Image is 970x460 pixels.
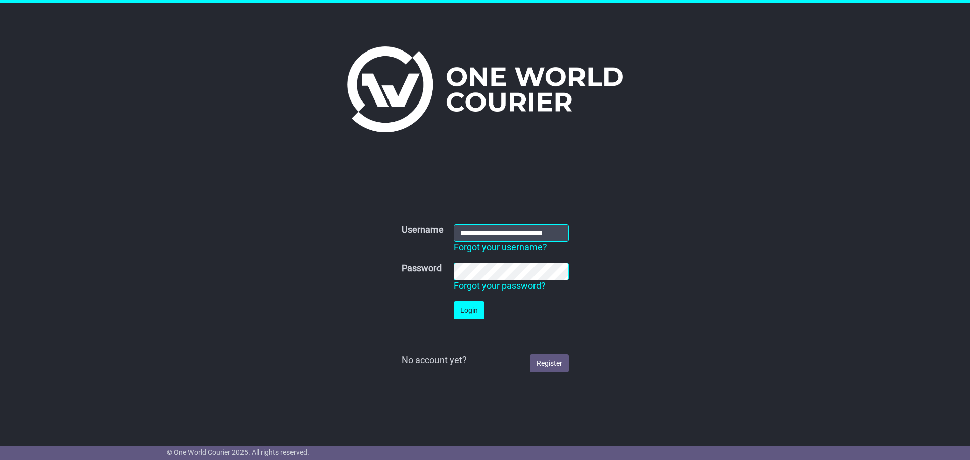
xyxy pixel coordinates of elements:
img: One World [347,46,623,132]
span: © One World Courier 2025. All rights reserved. [167,448,309,456]
a: Forgot your username? [454,242,547,252]
label: Username [402,224,444,235]
label: Password [402,263,442,274]
button: Login [454,301,484,319]
a: Register [530,354,569,372]
a: Forgot your password? [454,280,546,291]
div: No account yet? [402,354,569,366]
